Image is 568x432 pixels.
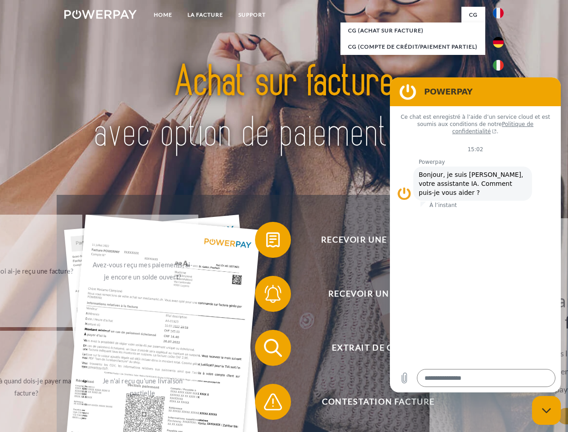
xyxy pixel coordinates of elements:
img: fr [493,8,504,18]
a: Home [146,7,180,23]
div: Je n'ai reçu qu'une livraison partielle [92,375,193,399]
a: LA FACTURE [180,7,231,23]
iframe: Fenêtre de messagerie [390,77,561,392]
span: Contestation Facture [268,384,488,420]
span: Extrait de compte [268,330,488,366]
a: Avez-vous reçu mes paiements, ai-je encore un solde ouvert? [87,215,199,327]
img: logo-powerpay-white.svg [64,10,137,19]
iframe: Bouton de lancement de la fenêtre de messagerie, conversation en cours [532,396,561,425]
img: it [493,60,504,71]
img: qb_warning.svg [262,391,284,413]
img: de [493,37,504,48]
div: Avez-vous reçu mes paiements, ai-je encore un solde ouvert? [92,259,193,283]
img: title-powerpay_fr.svg [86,43,482,172]
img: qb_search.svg [262,337,284,359]
button: Contestation Facture [255,384,489,420]
a: CG (achat sur facture) [340,22,485,39]
button: Extrait de compte [255,330,489,366]
a: CG (Compte de crédit/paiement partiel) [340,39,485,55]
a: Support [231,7,273,23]
a: CG [461,7,485,23]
